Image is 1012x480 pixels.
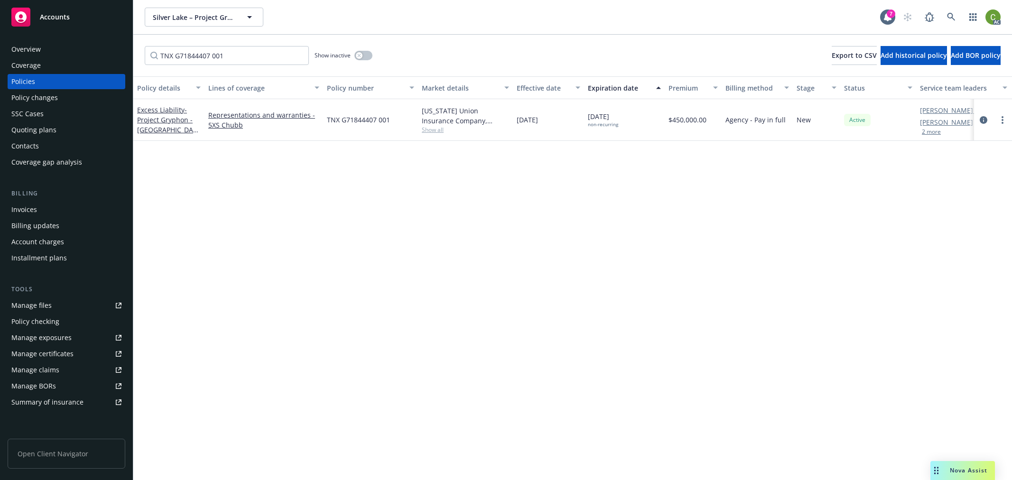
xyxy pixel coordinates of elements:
[11,218,59,233] div: Billing updates
[8,314,125,329] a: Policy checking
[11,362,59,378] div: Manage claims
[8,250,125,266] a: Installment plans
[887,9,895,18] div: 7
[8,42,125,57] a: Overview
[668,83,707,93] div: Premium
[920,83,997,93] div: Service team leaders
[11,330,72,345] div: Manage exposures
[844,83,902,93] div: Status
[930,461,942,480] div: Drag to move
[920,8,939,27] a: Report a Bug
[725,115,786,125] span: Agency - Pay in full
[8,122,125,138] a: Quoting plans
[137,105,198,154] span: - Project Gryphon - [GEOGRAPHIC_DATA] (Altera) - Chubb 5XS R&W [[DATE]]
[40,13,70,21] span: Accounts
[145,46,309,65] input: Filter by keyword...
[11,106,44,121] div: SSC Cases
[8,346,125,361] a: Manage certificates
[422,106,509,126] div: [US_STATE] Union Insurance Company, Chubb Group
[11,395,84,410] div: Summary of insurance
[950,466,987,474] span: Nova Assist
[985,9,1001,25] img: photo
[584,76,665,99] button: Expiration date
[208,83,309,93] div: Lines of coverage
[930,461,995,480] button: Nova Assist
[11,42,41,57] div: Overview
[11,122,56,138] div: Quoting plans
[517,83,570,93] div: Effective date
[588,111,618,128] span: [DATE]
[951,51,1001,60] span: Add BOR policy
[315,51,351,59] span: Show inactive
[137,83,190,93] div: Policy details
[722,76,793,99] button: Billing method
[422,83,499,93] div: Market details
[920,105,989,115] a: [PERSON_NAME] Park
[327,83,404,93] div: Policy number
[323,76,418,99] button: Policy number
[11,234,64,249] div: Account charges
[11,138,39,154] div: Contacts
[725,83,779,93] div: Billing method
[204,76,323,99] button: Lines of coverage
[665,76,722,99] button: Premium
[8,439,125,469] span: Open Client Navigator
[8,362,125,378] a: Manage claims
[11,58,41,73] div: Coverage
[848,116,867,124] span: Active
[137,105,197,154] a: Excess Liability
[11,202,37,217] div: Invoices
[11,346,74,361] div: Manage certificates
[832,46,877,65] button: Export to CSV
[8,106,125,121] a: SSC Cases
[11,298,52,313] div: Manage files
[881,51,947,60] span: Add historical policy
[668,115,706,125] span: $450,000.00
[588,83,650,93] div: Expiration date
[8,378,125,394] a: Manage BORs
[513,76,584,99] button: Effective date
[327,115,390,125] span: TNX G71844407 001
[422,126,509,134] span: Show all
[8,298,125,313] a: Manage files
[797,115,811,125] span: New
[942,8,961,27] a: Search
[881,46,947,65] button: Add historical policy
[951,46,1001,65] button: Add BOR policy
[8,138,125,154] a: Contacts
[8,189,125,198] div: Billing
[11,250,67,266] div: Installment plans
[922,129,941,135] button: 2 more
[8,74,125,89] a: Policies
[8,218,125,233] a: Billing updates
[8,330,125,345] a: Manage exposures
[8,395,125,410] a: Summary of insurance
[588,121,618,128] div: non-recurring
[832,51,877,60] span: Export to CSV
[8,58,125,73] a: Coverage
[8,234,125,249] a: Account charges
[797,83,826,93] div: Stage
[11,378,56,394] div: Manage BORs
[978,114,989,126] a: circleInformation
[11,74,35,89] div: Policies
[11,314,59,329] div: Policy checking
[8,90,125,105] a: Policy changes
[8,285,125,294] div: Tools
[8,202,125,217] a: Invoices
[916,76,1011,99] button: Service team leaders
[11,90,58,105] div: Policy changes
[898,8,917,27] a: Start snowing
[153,12,235,22] span: Silver Lake – Project Gryphon
[133,76,204,99] button: Policy details
[8,4,125,30] a: Accounts
[208,110,319,130] a: Representations and warranties - 5XS Chubb
[793,76,840,99] button: Stage
[997,114,1008,126] a: more
[840,76,916,99] button: Status
[964,8,983,27] a: Switch app
[920,117,973,127] a: [PERSON_NAME]
[11,155,82,170] div: Coverage gap analysis
[145,8,263,27] button: Silver Lake – Project Gryphon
